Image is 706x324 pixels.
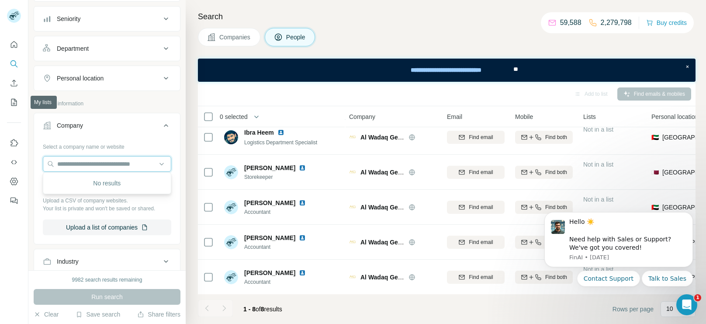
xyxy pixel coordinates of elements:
[447,236,505,249] button: Find email
[57,257,79,266] div: Industry
[676,294,697,315] iframe: Intercom live chat
[7,94,21,110] button: My lists
[601,17,632,28] p: 2,279,798
[515,131,573,144] button: Find both
[545,168,567,176] span: Find both
[299,164,306,171] img: LinkedIn logo
[76,310,120,319] button: Save search
[7,135,21,151] button: Use Surfe on LinkedIn
[515,236,573,249] button: Find both
[349,275,356,279] img: Logo of Al Wadaq General Trading
[219,33,251,42] span: Companies
[447,131,505,144] button: Find email
[515,166,573,179] button: Find both
[43,205,171,213] p: Your list is private and won't be saved or shared.
[651,112,698,121] span: Personal location
[224,270,238,284] img: Avatar
[583,112,596,121] span: Lists
[447,166,505,179] button: Find email
[244,139,317,146] span: Logistics Department Specialist
[34,310,59,319] button: Clear
[277,129,284,136] img: LinkedIn logo
[515,112,533,121] span: Mobile
[349,240,356,244] img: Logo of Al Wadaq General Trading
[545,133,567,141] span: Find both
[224,235,238,249] img: Avatar
[469,273,493,281] span: Find email
[34,251,180,272] button: Industry
[349,136,356,139] img: Logo of Al Wadaq General Trading
[349,112,375,121] span: Company
[224,130,238,144] img: Avatar
[224,200,238,214] img: Avatar
[43,219,171,235] button: Upload a list of companies
[7,193,21,209] button: Feedback
[244,278,309,286] span: Accountant
[256,306,261,313] span: of
[447,271,505,284] button: Find email
[469,238,493,246] span: Find email
[515,201,573,214] button: Find both
[220,112,248,121] span: 0 selected
[7,37,21,52] button: Quick start
[34,38,180,59] button: Department
[34,68,180,89] button: Personal location
[57,121,83,130] div: Company
[469,133,493,141] span: Find email
[243,306,256,313] span: 1 - 8
[244,199,295,207] span: [PERSON_NAME]
[244,268,295,277] span: [PERSON_NAME]
[244,208,309,216] span: Accountant
[646,17,687,29] button: Buy credits
[349,206,356,209] img: Logo of Al Wadaq General Trading
[57,44,89,53] div: Department
[447,201,505,214] button: Find email
[583,161,613,168] span: Not in a list
[360,134,436,141] span: Al Wadaq General Trading
[447,112,462,121] span: Email
[651,168,659,177] span: 🇶🇦
[43,139,171,151] div: Select a company name or website
[360,274,436,281] span: Al Wadaq General Trading
[244,173,309,181] span: Storekeeper
[57,74,104,83] div: Personal location
[243,306,282,313] span: results
[360,169,436,176] span: Al Wadaq General Trading
[299,199,306,206] img: LinkedIn logo
[299,269,306,276] img: LinkedIn logo
[651,133,659,142] span: 🇦🇪
[515,271,573,284] button: Find both
[244,164,295,172] span: [PERSON_NAME]
[560,17,581,28] p: 59,588
[286,33,306,42] span: People
[34,115,180,139] button: Company
[57,14,80,23] div: Seniority
[244,243,309,251] span: Accountant
[261,306,264,313] span: 8
[72,276,142,284] div: 9982 search results remaining
[7,75,21,91] button: Enrich CSV
[349,171,356,174] img: Logo of Al Wadaq General Trading
[198,10,696,23] h4: Search
[469,168,493,176] span: Find email
[360,239,436,246] span: Al Wadaq General Trading
[7,154,21,170] button: Use Surfe API
[34,100,180,108] p: Company information
[198,59,696,82] iframe: Banner
[469,203,493,211] span: Find email
[694,294,701,301] span: 1
[224,165,238,179] img: Avatar
[360,204,436,211] span: Al Wadaq General Trading
[583,196,613,203] span: Not in a list
[531,202,706,320] iframe: Intercom notifications message
[43,197,171,205] p: Upload a CSV of company websites.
